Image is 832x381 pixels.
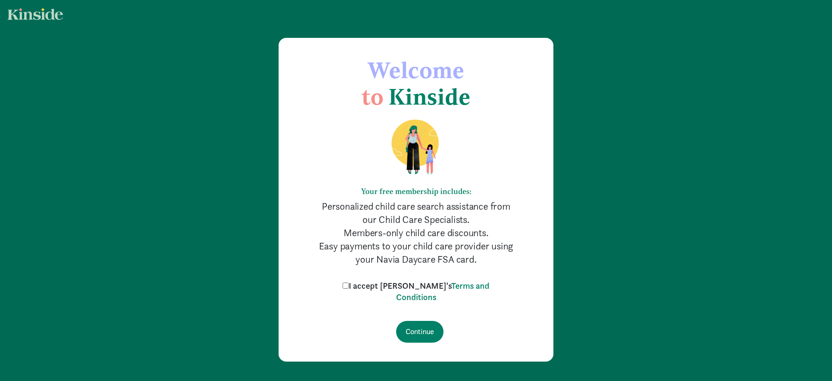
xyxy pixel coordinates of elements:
[368,56,464,84] span: Welcome
[317,200,515,226] p: Personalized child care search assistance from our Child Care Specialists.
[396,321,443,343] input: Continue
[389,83,470,110] span: Kinside
[317,239,515,266] p: Easy payments to your child care provider using your Navia Daycare FSA card.
[362,83,383,110] span: to
[380,119,452,176] img: illustration-mom-daughter.png
[317,187,515,196] h6: Your free membership includes:
[8,8,63,20] img: light.svg
[340,280,492,303] label: I accept [PERSON_NAME]'s
[317,226,515,239] p: Members-only child care discounts.
[343,283,349,289] input: I accept [PERSON_NAME]'sTerms and Conditions
[396,280,490,302] a: Terms and Conditions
